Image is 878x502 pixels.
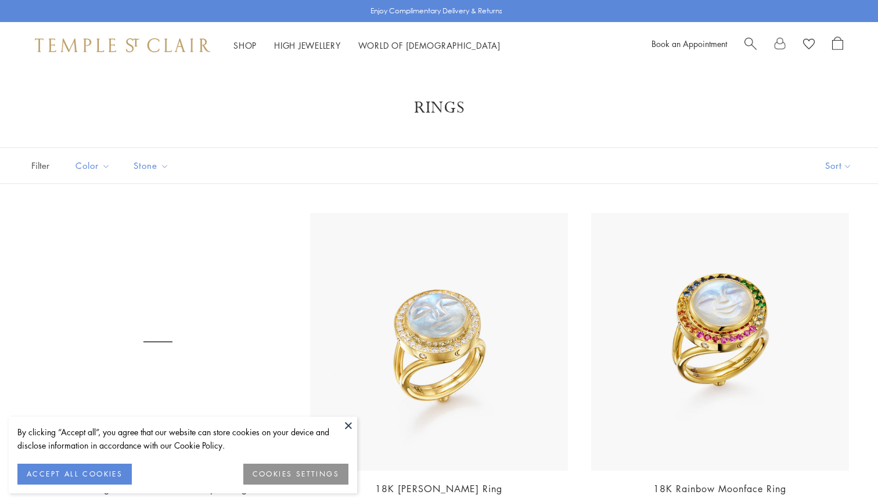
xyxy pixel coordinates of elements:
a: World of [DEMOGRAPHIC_DATA]World of [DEMOGRAPHIC_DATA] [358,39,501,51]
img: 18K Rainbow Moonface Ring [591,213,849,471]
span: Stone [128,158,178,173]
p: Enjoy Complimentary Delivery & Returns [370,5,502,17]
a: Book an Appointment [652,38,727,49]
span: Color [70,158,119,173]
img: 18K Astrid Moonface Ring [310,213,568,471]
a: High JewelleryHigh Jewellery [274,39,341,51]
a: 18K Rainbow Moonface Ring [653,482,786,495]
h1: Rings [46,97,832,118]
img: Temple St. Clair [35,38,210,52]
iframe: Gorgias live chat messenger [820,447,866,490]
a: Search [744,37,757,54]
a: View Wishlist [803,37,815,54]
nav: Main navigation [233,38,501,53]
button: COOKIES SETTINGS [243,464,348,485]
button: Show sort by [799,148,878,183]
button: ACCEPT ALL COOKIES [17,464,132,485]
a: 18K [PERSON_NAME] Ring [375,482,502,495]
a: R14113-BM10V [29,213,287,471]
a: ShopShop [233,39,257,51]
a: 18K Large Blue Moonstone Temple Ring [68,482,247,495]
a: Open Shopping Bag [832,37,843,54]
div: By clicking “Accept all”, you agree that our website can store cookies on your device and disclos... [17,425,348,452]
button: Color [67,153,119,179]
button: Stone [125,153,178,179]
